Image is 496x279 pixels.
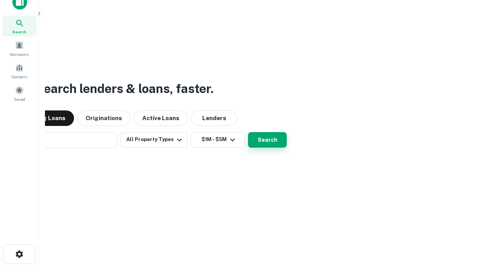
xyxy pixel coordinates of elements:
[2,15,36,36] a: Search
[248,132,287,148] button: Search
[2,38,36,59] a: Borrowers
[191,110,238,126] button: Lenders
[120,132,188,148] button: All Property Types
[2,60,36,81] a: Contacts
[191,132,245,148] button: $1M - $5M
[457,217,496,254] iframe: Chat Widget
[12,74,27,80] span: Contacts
[134,110,188,126] button: Active Loans
[77,110,131,126] button: Originations
[10,51,29,57] span: Borrowers
[14,96,25,102] span: Saved
[2,83,36,104] a: Saved
[12,29,26,35] span: Search
[35,79,214,98] h3: Search lenders & loans, faster.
